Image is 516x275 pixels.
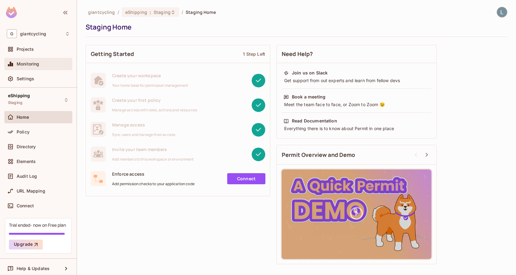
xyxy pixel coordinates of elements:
[112,181,195,186] span: Add permission checks to your application code
[86,22,504,32] div: Staging Home
[282,151,355,159] span: Permit Overview and Demo
[112,157,194,162] span: Add members to this workspace or environment
[292,118,337,124] div: Read Documentation
[497,7,507,17] img: Lau Charles
[17,203,34,208] span: Connect
[284,102,429,108] div: Meet the team face to face, or Zoom to Zoom 😉
[112,73,188,78] span: Create your workspace
[17,174,37,179] span: Audit Log
[154,9,171,15] span: Staging
[91,50,134,58] span: Getting Started
[88,9,115,15] span: the active workspace
[125,9,147,15] span: eShipping
[7,29,17,38] span: G
[149,10,151,15] span: :
[20,31,46,36] span: Workspace: giantcycling
[17,62,39,66] span: Monitoring
[112,108,197,113] span: Manage access with roles, actions and resources
[6,7,17,18] img: SReyMgAAAABJRU5ErkJggg==
[17,76,34,81] span: Settings
[112,97,197,103] span: Create your first policy
[17,266,50,271] span: Help & Updates
[282,50,313,58] span: Need Help?
[292,70,328,76] div: Join us on Slack
[186,9,216,15] span: Staging Home
[112,171,195,177] span: Enforce access
[17,115,29,120] span: Home
[112,122,175,128] span: Manage access
[182,9,183,15] li: /
[243,51,265,57] div: 1 Step Left
[112,146,194,152] span: Invite your team members
[292,94,325,100] div: Book a meeting
[17,130,30,134] span: Policy
[17,189,45,193] span: URL Mapping
[9,240,43,249] button: Upgrade
[8,93,30,98] span: eShipping
[8,100,22,105] span: Staging
[118,9,119,15] li: /
[17,47,34,52] span: Projects
[17,144,36,149] span: Directory
[284,78,429,84] div: Get support from out experts and learn from fellow devs
[227,173,265,184] a: Connect
[112,132,175,137] span: Sync users and manage their access
[17,159,36,164] span: Elements
[284,126,429,132] div: Everything there is to know about Permit in one place
[112,83,188,88] span: Your home base for permission management
[9,222,66,228] div: Trial ended- now on Free plan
